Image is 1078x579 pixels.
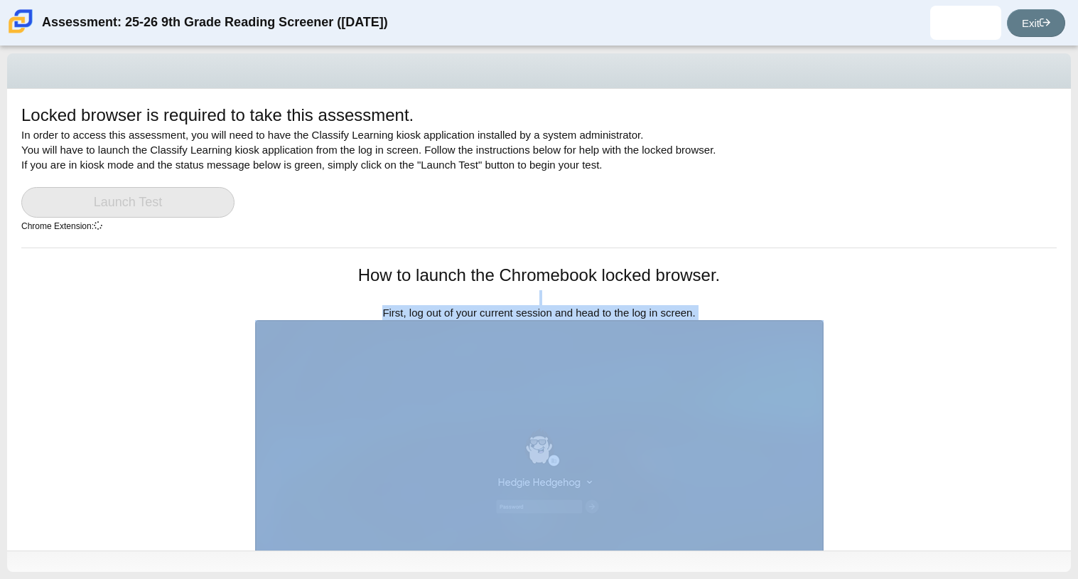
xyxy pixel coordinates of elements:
[6,6,36,36] img: Carmen School of Science & Technology
[21,103,414,127] h1: Locked browser is required to take this assessment.
[21,221,102,231] small: Chrome Extension:
[954,11,977,34] img: cameron.russell.eC1Oc0
[6,26,36,38] a: Carmen School of Science & Technology
[21,103,1057,248] div: In order to access this assessment, you will need to have the Classify Learning kiosk application...
[255,263,824,287] h1: How to launch the Chromebook locked browser.
[1007,9,1065,37] a: Exit
[42,6,388,40] div: Assessment: 25-26 9th Grade Reading Screener ([DATE])
[21,187,235,218] a: Launch Test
